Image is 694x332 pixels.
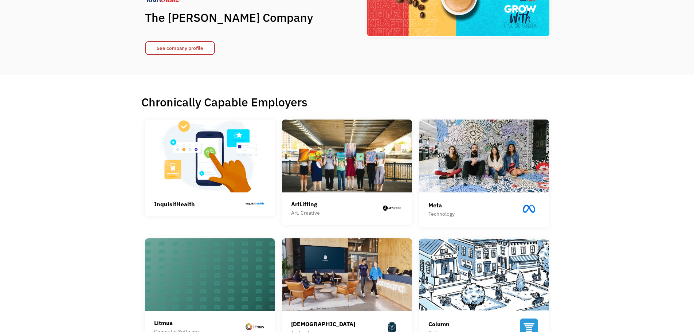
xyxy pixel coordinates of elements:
[428,320,450,328] div: Column
[428,210,455,218] div: Technology
[291,208,320,217] div: Art, Creative
[291,200,320,208] div: ArtLifting
[145,120,275,216] a: InquisitHealth
[154,200,195,208] div: InquisitHealth
[145,10,327,25] h1: The [PERSON_NAME] Company
[141,95,553,109] h1: Chronically Capable Employers
[419,120,549,227] a: MetaTechnology
[291,320,355,328] div: [DEMOGRAPHIC_DATA]
[282,120,412,225] a: ArtLiftingArt, Creative
[428,201,455,210] div: Meta
[154,319,199,327] div: Litmus
[145,41,215,55] a: See company profile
